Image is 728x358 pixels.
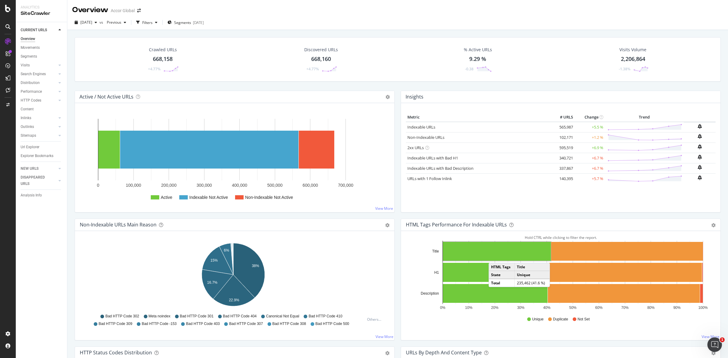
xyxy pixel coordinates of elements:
div: Outlinks [21,124,34,130]
text: 0% [440,306,446,310]
text: Active [161,195,172,200]
th: Metric [406,113,550,122]
a: Indexable URLs with Bad H1 [407,155,458,161]
span: Not Set [578,317,590,322]
td: 235,462 (41.6 %) [514,279,550,287]
text: 0 [97,183,99,188]
div: Visits [21,62,30,69]
text: 100% [698,306,708,310]
span: Bad HTTP Code 403 [186,321,220,326]
a: Outlinks [21,124,57,130]
span: 2025 Aug. 6th [80,20,92,25]
h4: Insights [406,93,423,101]
text: 20% [491,306,498,310]
div: 668,158 [153,55,173,63]
a: Inlinks [21,115,57,121]
a: Indexable URLs with Bad Description [407,166,474,171]
a: CURRENT URLS [21,27,57,33]
text: Title [432,249,439,253]
text: 30% [517,306,524,310]
div: bell-plus [698,165,702,170]
td: Title [514,263,550,271]
a: Visits [21,62,57,69]
h4: Active / Not Active URLs [79,93,133,101]
text: 600,000 [303,183,318,188]
div: HTTP Status Codes Distribution [80,350,152,356]
div: Overview [72,5,108,15]
div: gear [711,351,716,355]
div: bell-plus [698,155,702,159]
text: 16.7% [207,280,217,285]
td: Total [489,279,514,287]
a: URLs with 1 Follow Inlink [407,176,452,181]
span: Bad HTTP Code 302 [105,314,139,319]
div: Visits Volume [619,47,646,53]
span: Canonical Not Equal [266,314,299,319]
div: gear [711,223,716,227]
text: Indexable Not Active [189,195,228,200]
svg: A chart. [406,241,713,311]
span: Segments [174,20,191,25]
text: 60% [595,306,602,310]
a: 2xx URLs [407,145,424,150]
div: 2,206,864 [621,55,645,63]
th: # URLS [550,113,575,122]
td: State [489,271,514,279]
div: bell-plus [698,175,702,180]
div: A chart. [80,241,386,311]
div: -1.38% [619,66,630,72]
iframe: Intercom live chat [707,337,722,352]
div: bell-plus [698,124,702,129]
div: Explorer Bookmarks [21,153,53,159]
a: Indexable URLs [407,124,435,130]
text: 500,000 [267,183,283,188]
a: Overview [21,36,63,42]
text: 300,000 [197,183,212,188]
div: 668,160 [311,55,331,63]
text: 400,000 [232,183,247,188]
div: [DATE] [193,20,204,25]
div: -0.38 [465,66,474,72]
div: Analytics [21,5,62,10]
div: +4.77% [148,66,160,72]
a: Analysis Info [21,192,63,199]
a: Distribution [21,80,57,86]
td: +5.7 % [575,173,605,184]
span: Bad HTTP Code 309 [99,321,132,326]
div: Discovered URLs [304,47,338,53]
div: Performance [21,89,42,95]
div: HTML Tags Performance for Indexable URLs [406,222,507,228]
button: Segments[DATE] [165,18,206,27]
div: arrow-right-arrow-left [137,8,141,13]
div: CURRENT URLS [21,27,47,33]
div: gear [385,351,389,355]
a: Non-Indexable URLs [407,135,444,140]
div: Content [21,106,34,112]
button: Filters [134,18,160,27]
text: Description [421,291,439,296]
a: DISAPPEARED URLS [21,174,57,187]
a: Explorer Bookmarks [21,153,63,159]
div: Movements [21,45,40,51]
td: 565,987 [550,122,575,132]
button: [DATE] [72,18,99,27]
span: Bad HTTP Code 307 [229,321,263,326]
td: 140,395 [550,173,575,184]
svg: A chart. [80,113,389,207]
td: 340,721 [550,153,575,163]
span: 1 [720,337,725,342]
td: 102,171 [550,132,575,142]
text: 90% [673,306,681,310]
text: 70% [621,306,629,310]
text: 40% [543,306,551,310]
text: 100,000 [126,183,141,188]
th: Change [575,113,605,122]
a: NEW URLS [21,166,57,172]
span: Unique [532,317,544,322]
div: NEW URLS [21,166,39,172]
text: 22.9% [229,298,239,302]
td: +5.5 % [575,122,605,132]
div: Url Explorer [21,144,39,150]
span: Bad HTTP Code 308 [272,321,306,326]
